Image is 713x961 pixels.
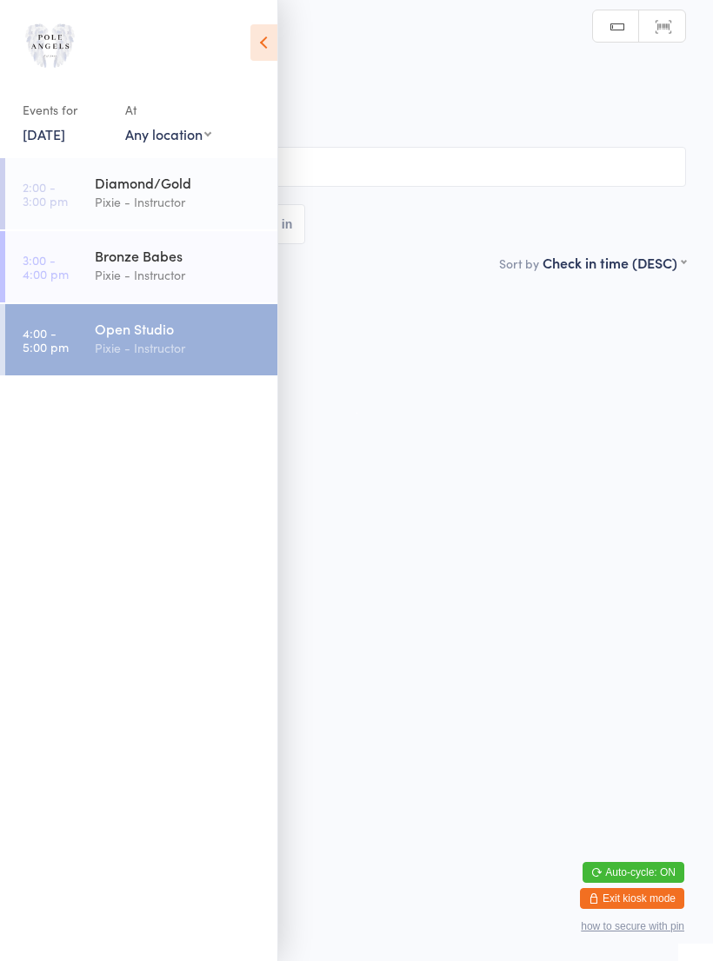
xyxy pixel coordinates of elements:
span: Pole Angels Studio [27,116,686,133]
input: Search [27,147,686,187]
button: Exit kiosk mode [580,888,684,909]
div: Bronze Babes [95,246,263,265]
div: Check in time (DESC) [543,253,686,272]
label: Sort by [499,255,539,272]
div: Events for [23,96,108,124]
div: Open Studio [95,319,263,338]
div: At [125,96,211,124]
div: Any location [125,124,211,143]
button: how to secure with pin [581,920,684,932]
h2: Open Studio Check-in [27,43,686,72]
button: Auto-cycle: ON [583,862,684,883]
time: 4:00 - 5:00 pm [23,326,69,354]
time: 3:00 - 4:00 pm [23,253,69,281]
a: 4:00 -5:00 pmOpen StudioPixie - Instructor [5,304,277,375]
div: Pixie - Instructor [95,338,263,358]
span: Pixie - Instructor [27,98,659,116]
span: [DATE] 4:00pm [27,81,659,98]
div: Diamond/Gold [95,173,263,192]
div: Pixie - Instructor [95,265,263,285]
a: 2:00 -3:00 pmDiamond/GoldPixie - Instructor [5,158,277,229]
a: [DATE] [23,124,65,143]
img: Pole Angels [17,13,83,78]
a: 3:00 -4:00 pmBronze BabesPixie - Instructor [5,231,277,302]
div: Pixie - Instructor [95,192,263,212]
time: 2:00 - 3:00 pm [23,180,68,208]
